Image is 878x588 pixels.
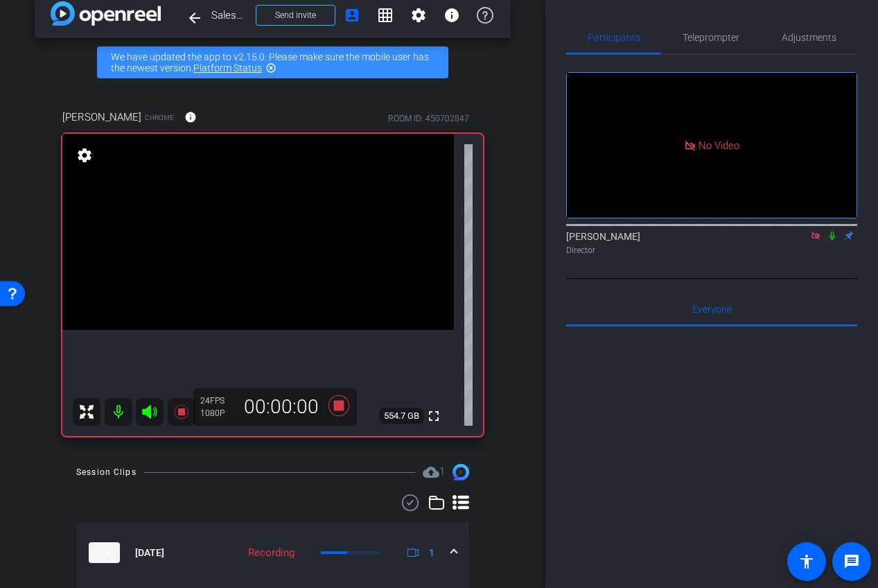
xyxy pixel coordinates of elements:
[425,408,442,424] mat-icon: fullscreen
[439,465,445,478] span: 1
[410,7,427,24] mat-icon: settings
[145,112,174,123] span: Chrome
[692,304,732,314] span: Everyone
[200,408,235,419] div: 1080P
[683,33,739,42] span: Teleprompter
[75,147,94,164] mat-icon: settings
[89,542,120,563] img: thumb-nail
[184,111,197,123] mat-icon: info
[76,522,469,583] mat-expansion-panel-header: thumb-nail[DATE]Recording1
[379,408,424,424] span: 554.7 GB
[275,10,316,21] span: Send invite
[76,465,137,479] div: Session Clips
[135,546,164,560] span: [DATE]
[798,553,815,570] mat-icon: accessibility
[377,7,394,24] mat-icon: grid_on
[51,1,161,26] img: app-logo
[588,33,640,42] span: Participants
[97,46,448,78] div: We have updated the app to v2.15.0. Please make sure the mobile user has the newest version.
[200,395,235,406] div: 24
[388,112,469,125] div: ROOM ID: 450702847
[782,33,836,42] span: Adjustments
[429,546,434,560] span: 1
[843,553,860,570] mat-icon: message
[211,1,247,29] span: SalesAcademy x Book4Time Remote - [PERSON_NAME][EMAIL_ADDRESS][DOMAIN_NAME]
[344,7,360,24] mat-icon: account_box
[699,139,739,151] span: No Video
[193,62,262,73] a: Platform Status
[423,464,445,481] span: Destinations for your clips
[62,110,141,125] span: [PERSON_NAME]
[453,464,469,481] img: Session clips
[423,464,439,481] mat-icon: cloud_upload
[444,7,460,24] mat-icon: info
[235,395,328,419] div: 00:00:00
[241,545,301,561] div: Recording
[256,5,335,26] button: Send invite
[566,230,857,257] div: [PERSON_NAME]
[265,62,276,73] mat-icon: highlight_off
[186,10,203,26] mat-icon: arrow_back
[210,396,225,406] span: FPS
[566,244,857,257] div: Director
